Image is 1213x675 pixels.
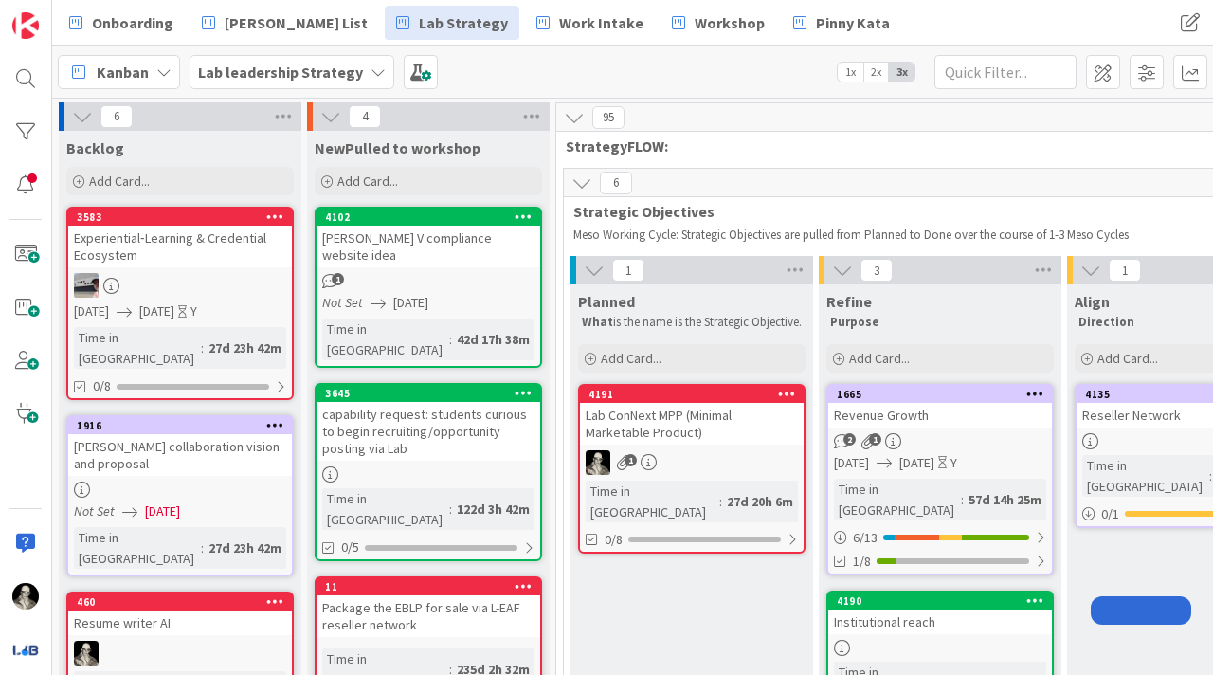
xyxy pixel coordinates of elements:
input: Quick Filter... [934,55,1077,89]
span: Pinny Kata [816,11,890,34]
span: 2x [863,63,889,82]
div: 4102 [317,209,540,226]
a: [PERSON_NAME] List [190,6,379,40]
span: 6 [100,105,133,128]
div: Lab ConNext MPP (Minimal Marketable Product) [580,403,804,445]
img: jB [74,273,99,298]
span: 1 [1109,259,1141,282]
strong: Purpose [830,314,879,330]
div: Time in [GEOGRAPHIC_DATA] [322,319,449,360]
div: [PERSON_NAME] V compliance website idea [317,226,540,267]
div: Y [950,453,957,473]
img: WS [12,583,39,610]
span: : [961,489,964,510]
span: Add Card... [337,173,398,190]
span: [DATE] [834,453,869,473]
div: Time in [GEOGRAPHIC_DATA] [322,488,449,530]
a: 4102[PERSON_NAME] V compliance website ideaNot Set[DATE]Time in [GEOGRAPHIC_DATA]:42d 17h 38m [315,207,542,368]
div: Experiential‑Learning & Credential Ecosystem [68,226,292,267]
div: 3645 [325,387,540,400]
a: 1665Revenue Growth[DATE][DATE]YTime in [GEOGRAPHIC_DATA]:57d 14h 25m6/131/8 [826,384,1054,575]
i: Not Set [322,294,363,311]
span: Planned [578,292,635,311]
div: 27d 23h 42m [204,337,286,358]
div: WS [580,450,804,475]
span: 0/5 [341,538,359,557]
div: 1665Revenue Growth [828,386,1052,428]
div: 3583 [68,209,292,226]
span: [DATE] [74,301,109,321]
div: 460 [77,595,292,609]
div: 11Package the EBLP for sale via L-EAF reseller network [317,578,540,637]
div: 460 [68,593,292,611]
div: 4190 [828,593,1052,610]
span: [DATE] [393,293,428,313]
i: Not Set [74,502,115,520]
div: 4190 [837,594,1052,608]
a: Work Intake [525,6,655,40]
span: 1 [869,433,881,446]
div: 1916 [68,417,292,434]
img: WS [74,641,99,666]
span: 95 [592,106,625,129]
span: 1 [612,259,644,282]
span: : [449,499,452,520]
div: 460Resume writer AI [68,593,292,635]
div: Revenue Growth [828,403,1052,428]
span: Backlog [66,138,124,157]
span: Add Card... [849,350,910,367]
div: 11 [317,578,540,595]
div: 4191 [580,386,804,403]
p: is the name is the Strategic Objective. [582,315,802,330]
span: 6 / 13 [853,528,878,548]
div: Package the EBLP for sale via L-EAF reseller network [317,595,540,637]
span: Add Card... [1097,350,1158,367]
div: 1665 [837,388,1052,401]
div: 4102[PERSON_NAME] V compliance website idea [317,209,540,267]
div: Y [190,301,197,321]
span: Work Intake [559,11,643,34]
span: : [449,329,452,350]
div: Time in [GEOGRAPHIC_DATA] [74,327,201,369]
div: Institutional reach [828,610,1052,634]
span: Refine [826,292,872,311]
span: Add Card... [89,173,150,190]
span: : [1209,465,1212,486]
b: Lab leadership Strategy [198,63,363,82]
span: 4 [349,105,381,128]
a: 3583Experiential‑Learning & Credential EcosystemjB[DATE][DATE]YTime in [GEOGRAPHIC_DATA]:27d 23h ... [66,207,294,400]
div: 122d 3h 42m [452,499,534,520]
span: [DATE] [139,301,174,321]
span: : [201,337,204,358]
img: avatar [12,636,39,663]
span: 1/8 [853,552,871,572]
span: Kanban [97,61,149,83]
a: Pinny Kata [782,6,901,40]
div: 3645 [317,385,540,402]
strong: Direction [1078,314,1134,330]
span: [DATE] [145,502,180,521]
div: 4191 [588,388,804,401]
div: 42d 17h 38m [452,329,534,350]
div: Resume writer AI [68,611,292,635]
div: 4191Lab ConNext MPP (Minimal Marketable Product) [580,386,804,445]
strong: What [582,314,613,330]
a: Lab Strategy [385,6,519,40]
span: 3x [889,63,914,82]
a: Onboarding [58,6,185,40]
span: : [201,538,204,558]
div: Time in [GEOGRAPHIC_DATA] [834,479,961,520]
span: 0/8 [93,376,111,396]
div: 57d 14h 25m [964,489,1046,510]
a: 3645capability request: students curious to begin recruiting/opportunity posting via LabTime in [... [315,383,542,561]
div: jB [68,273,292,298]
div: 11 [325,580,540,593]
div: Time in [GEOGRAPHIC_DATA] [74,527,201,569]
span: 0 / 1 [1101,504,1119,524]
span: Onboarding [92,11,173,34]
div: 1916 [77,419,292,432]
span: 1x [838,63,863,82]
span: 1 [332,273,344,285]
div: Time in [GEOGRAPHIC_DATA] [1082,455,1209,497]
span: [PERSON_NAME] List [225,11,368,34]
